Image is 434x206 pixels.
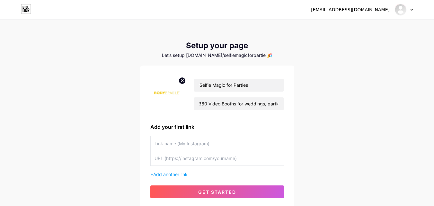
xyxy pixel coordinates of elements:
[140,53,294,58] div: Let’s setup [DOMAIN_NAME]/selfiemagicforpartie 🎉
[150,185,284,198] button: get started
[194,97,283,110] input: bio
[150,171,284,178] div: +
[198,189,236,195] span: get started
[311,6,390,13] div: [EMAIL_ADDRESS][DOMAIN_NAME]
[150,123,284,131] div: Add your first link
[153,172,188,177] span: Add another link
[394,4,407,16] img: selfiemagicforpartie
[140,41,294,50] div: Setup your page
[150,76,186,113] img: profile pic
[155,151,280,166] input: URL (https://instagram.com/yourname)
[155,136,280,151] input: Link name (My Instagram)
[194,79,283,92] input: Your name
